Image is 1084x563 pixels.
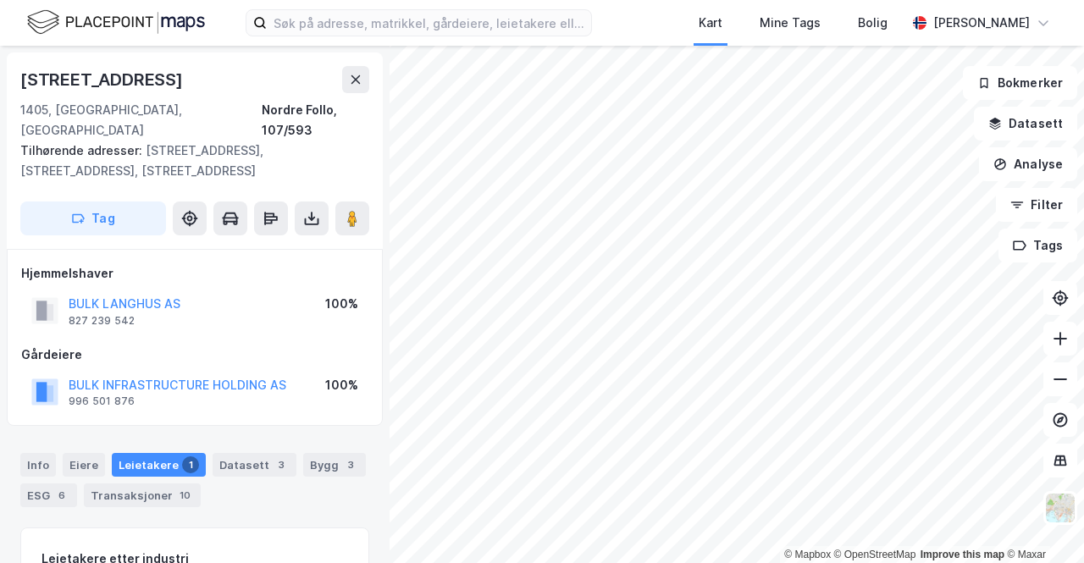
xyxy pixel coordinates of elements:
[963,66,1077,100] button: Bokmerker
[999,482,1084,563] iframe: Chat Widget
[27,8,205,37] img: logo.f888ab2527a4732fd821a326f86c7f29.svg
[112,453,206,477] div: Leietakere
[267,10,591,36] input: Søk på adresse, matrikkel, gårdeiere, leietakere eller personer
[20,453,56,477] div: Info
[933,13,1030,33] div: [PERSON_NAME]
[303,453,366,477] div: Bygg
[213,453,296,477] div: Datasett
[834,549,916,560] a: OpenStreetMap
[20,201,166,235] button: Tag
[858,13,888,33] div: Bolig
[176,487,194,504] div: 10
[325,294,358,314] div: 100%
[20,66,186,93] div: [STREET_ADDRESS]
[999,482,1084,563] div: Kontrollprogram for chat
[21,345,368,365] div: Gårdeiere
[760,13,821,33] div: Mine Tags
[998,229,1077,262] button: Tags
[20,143,146,157] span: Tilhørende adresser:
[21,263,368,284] div: Hjemmelshaver
[699,13,722,33] div: Kart
[996,188,1077,222] button: Filter
[262,100,369,141] div: Nordre Follo, 107/593
[53,487,70,504] div: 6
[974,107,1077,141] button: Datasett
[979,147,1077,181] button: Analyse
[69,395,135,408] div: 996 501 876
[84,483,201,507] div: Transaksjoner
[20,100,262,141] div: 1405, [GEOGRAPHIC_DATA], [GEOGRAPHIC_DATA]
[784,549,831,560] a: Mapbox
[342,456,359,473] div: 3
[182,456,199,473] div: 1
[273,456,290,473] div: 3
[20,141,356,181] div: [STREET_ADDRESS], [STREET_ADDRESS], [STREET_ADDRESS]
[63,453,105,477] div: Eiere
[69,314,135,328] div: 827 239 542
[921,549,1004,560] a: Improve this map
[325,375,358,395] div: 100%
[20,483,77,507] div: ESG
